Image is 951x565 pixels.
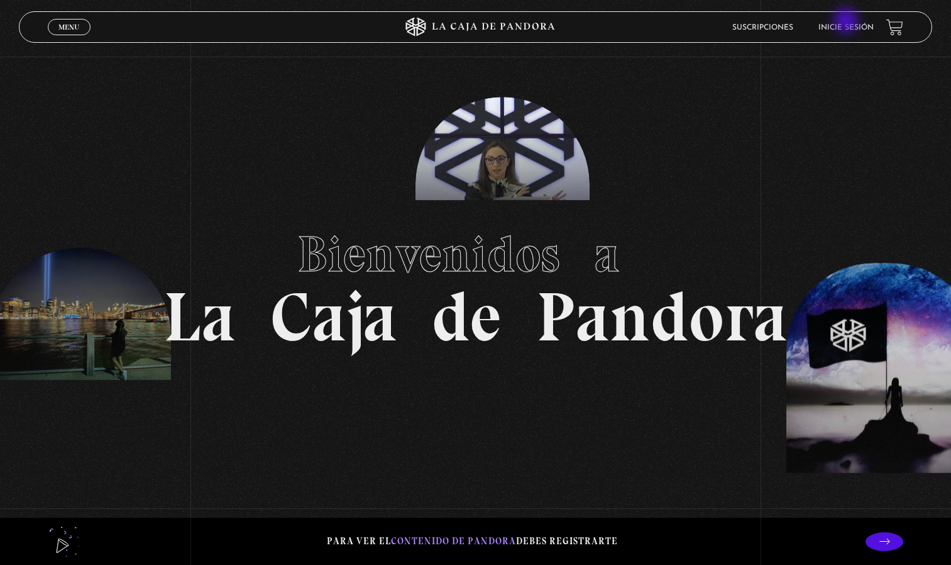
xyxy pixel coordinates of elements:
a: Inicie sesión [818,24,874,31]
span: Menu [58,23,79,31]
a: View your shopping cart [886,18,903,35]
h1: La Caja de Pandora [163,213,788,352]
span: contenido de Pandora [391,535,516,547]
p: Para ver el debes registrarte [327,533,618,550]
span: Bienvenidos a [297,224,654,284]
a: Suscripciones [732,24,793,31]
span: Cerrar [54,34,84,43]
